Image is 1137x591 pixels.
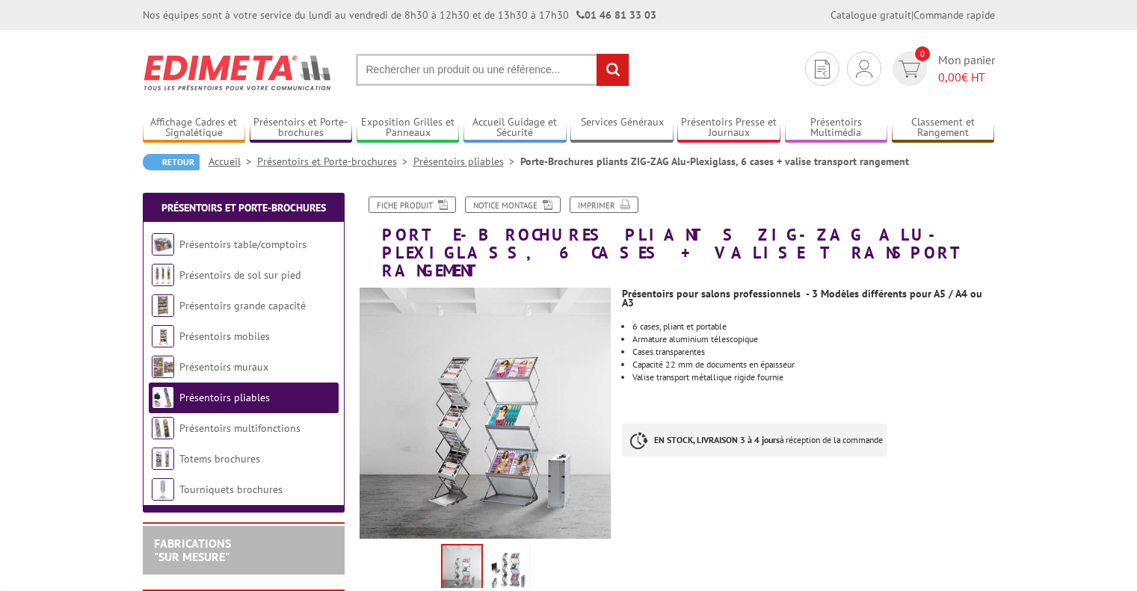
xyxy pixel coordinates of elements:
[152,417,174,439] img: Présentoirs multifonctions
[369,197,456,213] a: Fiche produit
[622,287,982,309] strong: Présentoirs pour salons professionnels - 3 Modèles différents pour A5 / A4 ou A3
[520,154,909,169] li: Porte-Brochures pliants ZIG-ZAG Alu-Plexiglass, 6 cases + valise transport rangement
[570,197,638,213] a: Imprimer
[348,197,1006,280] h1: Porte-Brochures pliants ZIG-ZAG Alu-Plexiglass, 6 cases + valise transport rangement
[463,116,567,140] a: Accueil Guidage et Sécurité
[899,61,920,78] img: devis rapide
[677,116,780,140] a: Présentoirs Presse et Journaux
[938,69,995,86] span: € HT
[831,8,911,22] a: Catalogue gratuit
[360,288,611,539] img: porte_brochures_pliants_zig_zag_alu_plexi_valise_transport_215416_215415_215417.jpg
[357,116,460,140] a: Exposition Grilles et Panneaux
[632,347,994,356] li: Cases transparentes
[257,155,413,168] a: Présentoirs et Porte-brochures
[654,434,780,445] strong: EN STOCK, LIVRAISON 3 à 4 jours
[356,54,629,86] input: Rechercher un produit ou une référence...
[179,329,270,343] a: Présentoirs mobiles
[179,391,270,404] a: Présentoirs pliables
[179,360,268,374] a: Présentoirs muraux
[152,356,174,378] img: Présentoirs muraux
[179,238,306,251] a: Présentoirs table/comptoirs
[152,233,174,256] img: Présentoirs table/comptoirs
[632,373,994,382] p: Valise transport métallique rigide fournie
[831,7,995,22] div: |
[179,483,283,496] a: Tourniquets brochures
[632,322,994,331] p: 6 cases, pliant et portable
[465,197,561,213] a: Notice Montage
[250,116,353,140] a: Présentoirs et Porte-brochures
[856,60,872,78] img: devis rapide
[785,116,888,140] a: Présentoirs Multimédia
[152,264,174,286] img: Présentoirs de sol sur pied
[889,52,995,86] a: devis rapide 0 Mon panier 0,00€ HT
[938,69,961,84] span: 0,00
[154,536,231,564] a: FABRICATIONS"Sur Mesure"
[152,478,174,501] img: Tourniquets brochures
[152,448,174,470] img: Totems brochures
[179,268,301,282] a: Présentoirs de sol sur pied
[915,46,930,61] span: 0
[179,421,301,435] a: Présentoirs multifonctions
[576,8,656,22] strong: 01 46 81 33 03
[815,60,830,78] img: devis rapide
[152,325,174,347] img: Présentoirs mobiles
[143,7,656,22] div: Nos équipes sont à votre service du lundi au vendredi de 8h30 à 12h30 et de 13h30 à 17h30
[143,116,246,140] a: Affichage Cadres et Signalétique
[597,54,629,86] input: rechercher
[152,386,174,409] img: Présentoirs pliables
[143,154,200,170] a: Retour
[570,116,674,140] a: Services Généraux
[161,201,326,214] a: Présentoirs et Porte-brochures
[938,52,995,86] span: Mon panier
[632,335,994,344] p: Armature aluminium télescopique
[892,116,995,140] a: Classement et Rangement
[632,360,994,369] li: Capacité 22 mm de documents en épaisseur
[179,299,306,312] a: Présentoirs grande capacité
[143,45,333,100] img: Edimeta
[152,294,174,317] img: Présentoirs grande capacité
[622,424,887,457] p: à réception de la commande
[209,155,257,168] a: Accueil
[413,155,520,168] a: Présentoirs pliables
[913,8,995,22] a: Commande rapide
[179,452,260,465] a: Totems brochures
